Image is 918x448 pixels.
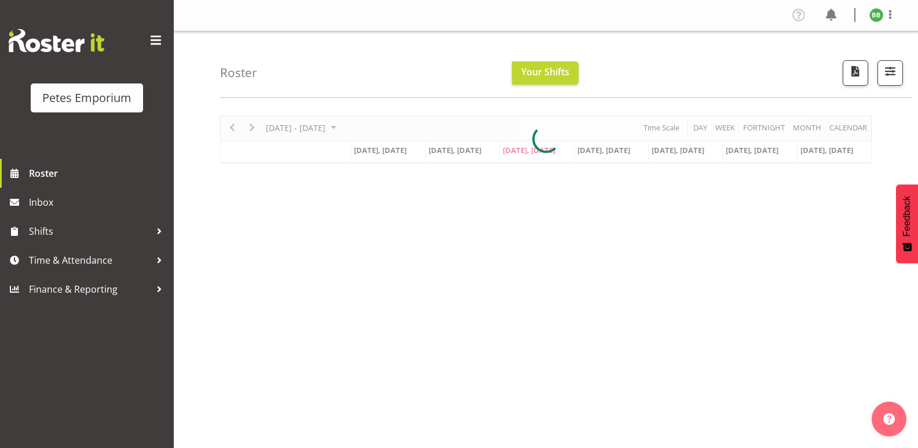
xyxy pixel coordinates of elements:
[902,196,912,236] span: Feedback
[29,281,151,298] span: Finance & Reporting
[512,61,579,85] button: Your Shifts
[521,65,569,78] span: Your Shifts
[883,413,895,425] img: help-xxl-2.png
[896,184,918,263] button: Feedback - Show survey
[29,223,151,240] span: Shifts
[843,60,868,86] button: Download a PDF of the roster according to the set date range.
[42,89,131,107] div: Petes Emporium
[9,29,104,52] img: Rosterit website logo
[220,66,257,79] h4: Roster
[869,8,883,22] img: beena-bist9974.jpg
[29,165,168,182] span: Roster
[877,60,903,86] button: Filter Shifts
[29,252,151,269] span: Time & Attendance
[29,194,168,211] span: Inbox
